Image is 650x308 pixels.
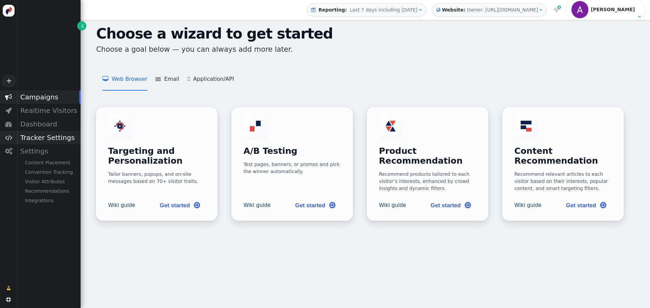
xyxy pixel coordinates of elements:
div: Campaigns [17,90,81,104]
span:  [465,200,471,210]
span:  [5,107,12,114]
div: Test pages, banners, or promos and pick the winner automatically. [243,161,341,175]
img: actions.svg [114,121,125,132]
a: Wiki guide [243,202,270,209]
a: Wiki guide [379,202,406,209]
h3: Targeting and Personalization [108,146,205,166]
span:  [5,121,12,127]
div: Dashboard [17,117,81,131]
div: Recommendations [17,186,81,196]
span:  [600,200,606,210]
span:  [558,4,561,10]
span:  [539,7,542,12]
img: ab.svg [250,121,261,132]
div: Content Placement [17,158,81,167]
span:  [155,76,164,81]
div: Conversion Tracking [17,167,81,177]
span:  [6,297,11,302]
li: Application/API [188,68,234,91]
img: logo-icon.svg [3,5,15,17]
span: Last 7 days including [DATE] [350,7,417,13]
div: [PERSON_NAME] [591,7,636,13]
div: Tailor banners, popups, and on-site messages based on 70+ visitor traits. [108,171,205,185]
span:  [329,200,335,210]
span:  [5,134,12,141]
a: Get started [154,198,205,213]
h3: Content Recommendation [514,146,612,166]
img: products_recom.svg [385,121,396,132]
h3: Product Recommendation [379,146,476,166]
a: Get started [289,198,341,213]
b: Reporting: [317,7,348,13]
b: Website: [440,6,467,14]
li: Web Browser [103,68,147,91]
div: Visitor Attributes [17,177,81,186]
div: Tracker Settings [17,131,81,144]
p: Choose a goal below — you can always add more later. [96,44,642,55]
div: Realtime Visitors [17,104,81,117]
span:  [6,285,11,292]
a:  [2,282,16,294]
img: ACg8ocJVKOu92JS6HQywTn_Y6Cy4q7aF7t15-HZaUiVukL33eCXFMA=s96-c [571,1,588,18]
a: Wiki guide [514,202,541,209]
li: Email [155,68,179,91]
span:  [436,6,440,14]
span:  [5,148,12,155]
div: Integrations [17,196,81,205]
a: + [3,75,15,87]
span:  [638,14,641,19]
span:  [419,7,422,12]
a: Get started [425,198,476,213]
span:  [188,76,193,81]
div: Recommend products tailored to each visitor’s interests, enhanced by crowd insights and dynamic f... [379,171,476,192]
span:  [5,94,12,100]
div: Recommend relevant articles to each visitor based on their interests, popular content, and smart ... [514,171,612,192]
h1: Choose a wizard to get started [96,24,642,44]
span:  [194,200,200,210]
a:   [552,6,561,14]
div: Owner: [URL][DOMAIN_NAME] [467,6,538,14]
a:  [77,21,86,30]
img: articles_recom.svg [521,121,532,132]
a: Get started [560,198,612,213]
h3: A/B Testing [243,146,341,156]
span:  [554,7,559,12]
a: Wiki guide [108,202,135,209]
div: Settings [17,144,81,158]
span:  [81,22,84,29]
span:  [311,7,316,12]
span:  [103,76,112,81]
